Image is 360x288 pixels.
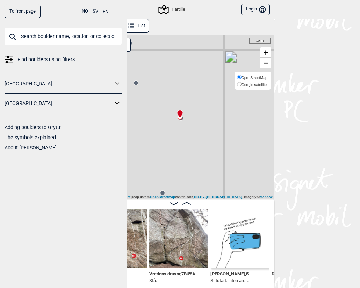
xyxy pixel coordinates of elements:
div: Map data © contributors, , Imagery © [114,195,274,199]
span: + [264,48,268,57]
p: Stå. [149,277,195,284]
div: Partille [159,5,185,14]
img: Noimage boulder [272,209,331,268]
a: [GEOGRAPHIC_DATA] [5,98,113,108]
p: Sittstart. Liten arete. [210,277,250,284]
a: [GEOGRAPHIC_DATA] [5,79,113,89]
div: 10 m [249,38,271,44]
span: Find boulders using filters [17,55,75,65]
button: List [123,19,149,33]
span: − [264,58,268,67]
span: Vredens druvor , 7B Ψ 8A [149,270,195,276]
button: Login [241,4,270,15]
a: OpenStreetMap [150,195,175,199]
img: Vredens druvor SS 240321 [149,209,208,268]
span: Google satellite [242,83,267,87]
a: Zoom in [260,47,271,58]
input: OpenStreetMap [237,75,242,79]
input: Search boulder name, location or collection [5,27,122,45]
a: Zoom out [260,58,271,68]
a: To front page [5,5,41,18]
a: CC-BY-[GEOGRAPHIC_DATA] [194,195,242,199]
a: Mapbox [260,195,273,199]
span: [PERSON_NAME] , 5 [210,270,249,276]
button: NO [82,5,88,18]
a: About [PERSON_NAME] [5,145,57,150]
input: Google satellite [237,82,242,86]
a: Find boulders using filters [5,55,122,65]
a: The symbols explained [5,135,56,140]
img: Noimage boulder [210,209,269,268]
span: OpenStreetMap [242,76,267,80]
span: | [131,195,132,199]
span: Donkey punch , 6A [272,270,307,276]
a: Adding boulders to Gryttr [5,125,61,130]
